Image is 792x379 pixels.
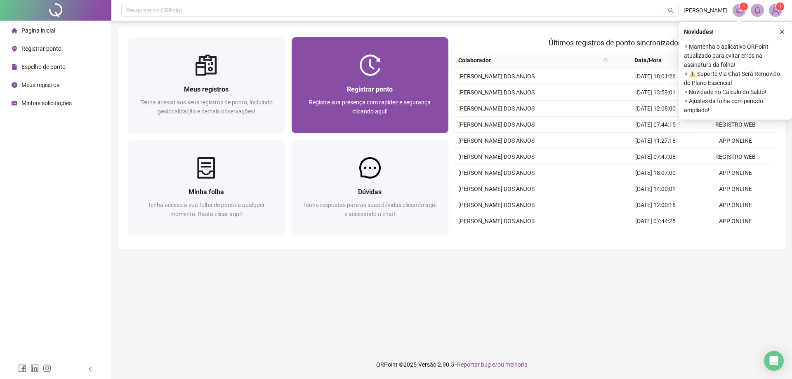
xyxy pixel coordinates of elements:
span: Tenha acesso a sua folha de ponto a qualquer momento. Basta clicar aqui! [148,202,265,217]
span: [PERSON_NAME] DOS ANJOS [458,73,535,80]
span: Data/Hora [615,56,681,65]
span: Espelho de ponto [21,64,66,70]
span: Meus registros [184,85,229,93]
span: Registre sua presença com rapidez e segurança clicando aqui! [309,99,431,115]
td: [DATE] 14:00:01 [615,181,695,197]
span: Versão [418,361,436,368]
td: [DATE] 12:08:00 [615,101,695,117]
sup: Atualize o seu contato no menu Meus Dados [776,2,784,11]
td: [DATE] 07:44:15 [615,117,695,133]
span: left [87,366,93,372]
td: [DATE] 18:01:26 [615,68,695,85]
span: Minhas solicitações [21,100,72,106]
footer: QRPoint © 2025 - 2.90.5 - [111,350,792,379]
th: Data/Hora [612,52,691,68]
span: Dúvidas [358,188,382,196]
a: Minha folhaTenha acesso a sua folha de ponto a qualquer momento. Basta clicar aqui! [128,140,285,236]
span: [PERSON_NAME] DOS ANJOS [458,169,535,176]
span: home [12,28,17,33]
span: Tenha acesso aos seus registros de ponto, incluindo geolocalização e demais observações! [140,99,273,115]
span: ⚬ Novidade no Cálculo do Saldo! [684,87,787,97]
span: environment [12,46,17,52]
span: Registrar ponto [347,85,393,93]
span: search [668,7,674,14]
span: notification [735,7,743,14]
td: APP ONLINE [695,213,775,229]
td: REGISTRO WEB [695,149,775,165]
td: [DATE] 07:44:25 [615,213,695,229]
a: Registrar pontoRegistre sua presença com rapidez e segurança clicando aqui! [292,37,449,133]
span: [PERSON_NAME] DOS ANJOS [458,218,535,224]
sup: 1 [740,2,748,11]
span: Novidades ! [684,27,714,36]
span: Colaborador [458,56,601,65]
span: Tenha respostas para as suas dúvidas clicando aqui e acessando o chat! [303,202,436,217]
span: facebook [18,364,26,372]
td: APP ONLINE [695,133,775,149]
td: APP ONLINE [695,181,775,197]
td: APP ONLINE [695,165,775,181]
span: ⚬ ⚠️ Suporte Via Chat Será Removido do Plano Essencial [684,69,787,87]
span: [PERSON_NAME] DOS ANJOS [458,121,535,128]
span: 1 [779,4,782,9]
span: Últimos registros de ponto sincronizados [549,38,682,47]
td: [DATE] 18:07:00 [615,165,695,181]
span: [PERSON_NAME] DOS ANJOS [458,105,535,112]
span: Página inicial [21,27,55,34]
a: Meus registrosTenha acesso aos seus registros de ponto, incluindo geolocalização e demais observa... [128,37,285,133]
span: bell [754,7,761,14]
td: APP ONLINE [695,197,775,213]
img: 64984 [769,4,782,16]
td: [DATE] 19:33:52 [615,229,695,245]
span: [PERSON_NAME] DOS ANJOS [458,89,535,96]
td: [DATE] 07:47:08 [615,149,695,165]
span: Meus registros [21,82,59,88]
span: [PERSON_NAME] DOS ANJOS [458,137,535,144]
span: search [604,58,609,63]
td: REGISTRO WEB [695,117,775,133]
td: APP ONLINE [695,229,775,245]
span: ⚬ Ajustes da folha com período ampliado! [684,97,787,115]
td: [DATE] 13:59:01 [615,85,695,101]
span: Registrar ponto [21,45,61,52]
span: Reportar bug e/ou melhoria [457,361,528,368]
span: Minha folha [189,188,224,196]
span: instagram [43,364,51,372]
span: [PERSON_NAME] [684,6,728,15]
span: [PERSON_NAME] DOS ANJOS [458,186,535,192]
span: [PERSON_NAME] DOS ANJOS [458,202,535,208]
span: search [602,54,610,66]
span: file [12,64,17,70]
td: [DATE] 12:00:16 [615,197,695,213]
span: clock-circle [12,82,17,88]
span: ⚬ Mantenha o aplicativo QRPoint atualizado para evitar erros na assinatura da folha! [684,42,787,69]
span: linkedin [31,364,39,372]
span: schedule [12,100,17,106]
a: DúvidasTenha respostas para as suas dúvidas clicando aqui e acessando o chat! [292,140,449,236]
span: close [779,29,785,35]
span: 1 [742,4,745,9]
div: Open Intercom Messenger [764,351,784,371]
span: [PERSON_NAME] DOS ANJOS [458,153,535,160]
td: [DATE] 11:27:18 [615,133,695,149]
